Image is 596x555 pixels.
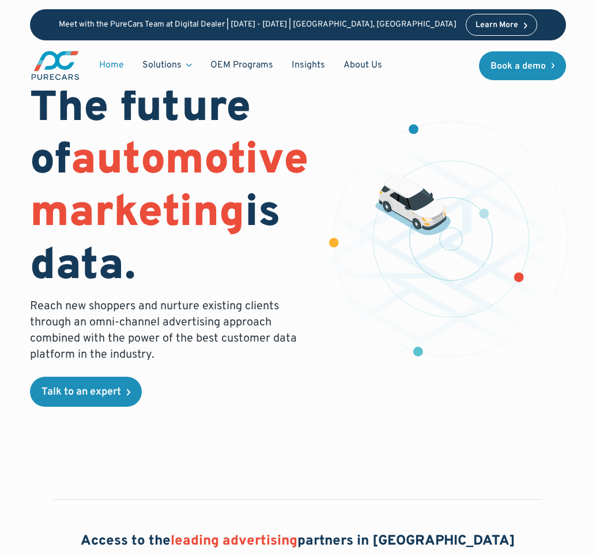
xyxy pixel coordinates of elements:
a: main [30,50,81,81]
span: leading advertising [171,532,297,550]
span: automotive marketing [30,134,308,242]
a: Book a demo [479,51,567,80]
a: Talk to an expert [30,377,142,407]
p: Reach new shoppers and nurture existing clients through an omni-channel advertising approach comb... [30,298,308,363]
div: Book a demo [491,62,546,71]
h1: The future of is data. [30,83,308,294]
div: Learn More [476,21,518,29]
div: Talk to an expert [42,387,121,397]
a: Learn More [466,14,537,36]
a: Home [90,54,133,76]
a: Insights [282,54,334,76]
img: purecars logo [30,50,81,81]
a: OEM Programs [201,54,282,76]
h2: Access to the partners in [GEOGRAPHIC_DATA] [81,532,515,552]
div: Solutions [133,54,201,76]
div: Solutions [142,59,182,72]
img: illustration of a vehicle [375,175,451,235]
p: Meet with the PureCars Team at Digital Dealer | [DATE] - [DATE] | [GEOGRAPHIC_DATA], [GEOGRAPHIC_... [59,20,457,30]
a: About Us [334,54,391,76]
